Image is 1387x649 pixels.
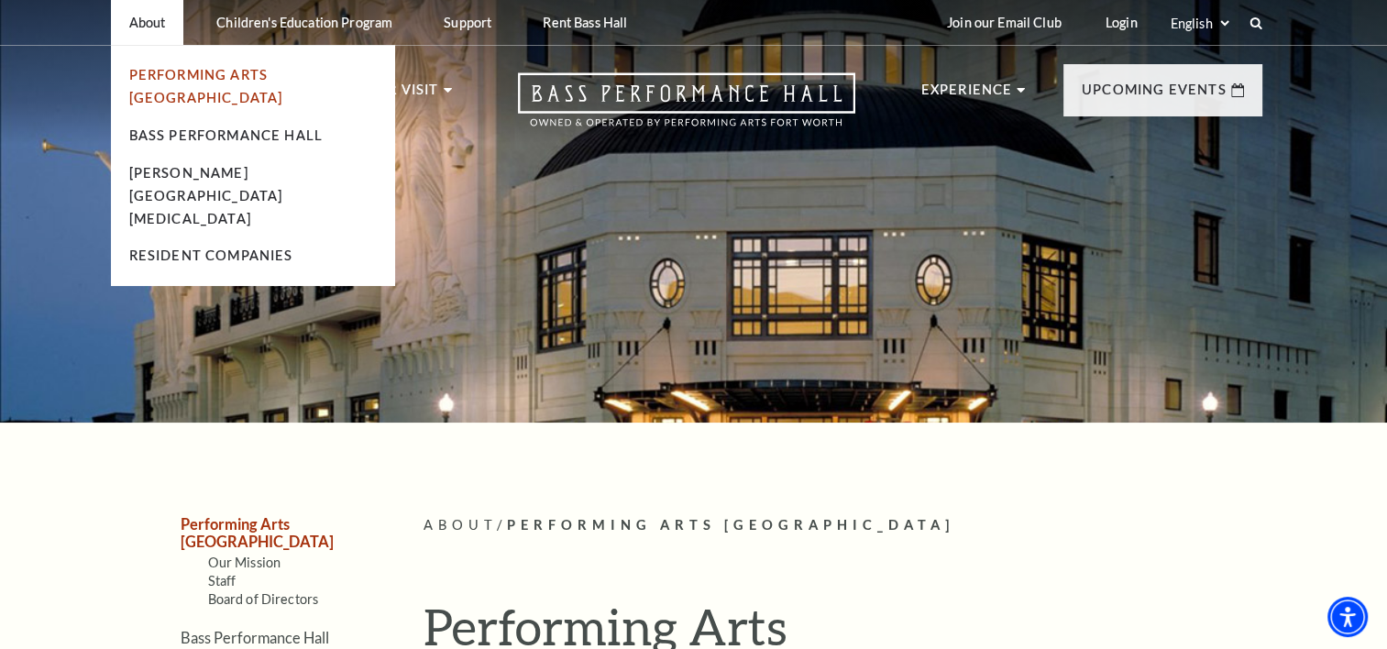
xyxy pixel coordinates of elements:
[424,514,1262,537] p: /
[129,247,293,263] a: Resident Companies
[452,72,921,145] a: Open this option
[216,15,392,30] p: Children's Education Program
[181,629,329,646] a: Bass Performance Hall
[921,79,1013,112] p: Experience
[1167,15,1232,32] select: Select:
[129,67,283,105] a: Performing Arts [GEOGRAPHIC_DATA]
[208,573,237,588] a: Staff
[444,15,491,30] p: Support
[181,515,334,550] a: Performing Arts [GEOGRAPHIC_DATA]
[208,591,319,607] a: Board of Directors
[543,15,627,30] p: Rent Bass Hall
[208,555,281,570] a: Our Mission
[424,517,497,533] span: About
[507,517,954,533] span: Performing Arts [GEOGRAPHIC_DATA]
[129,165,283,226] a: [PERSON_NAME][GEOGRAPHIC_DATA][MEDICAL_DATA]
[129,127,324,143] a: Bass Performance Hall
[1082,79,1227,112] p: Upcoming Events
[129,15,166,30] p: About
[1327,597,1368,637] div: Accessibility Menu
